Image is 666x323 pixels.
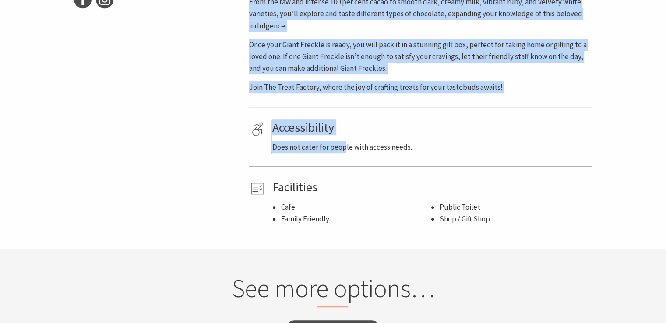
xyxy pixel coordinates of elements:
p: Once your Giant Freckle is ready, you will pack it in a stunning gift box, perfect for taking hom... [249,39,592,75]
p: Does not cater for people with access needs. [272,141,589,153]
li: Public Toilet [439,201,589,213]
li: Shop / Gift Shop [439,213,589,225]
h4: Facilities [272,180,589,195]
h4: Accessibility [272,120,589,135]
li: Cafe [281,201,430,213]
h2: See more options… [166,273,500,307]
li: Family Friendly [281,213,430,225]
p: Join The Treat Factory, where the joy of crafting treats for your tastebuds awaits! [249,81,592,93]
